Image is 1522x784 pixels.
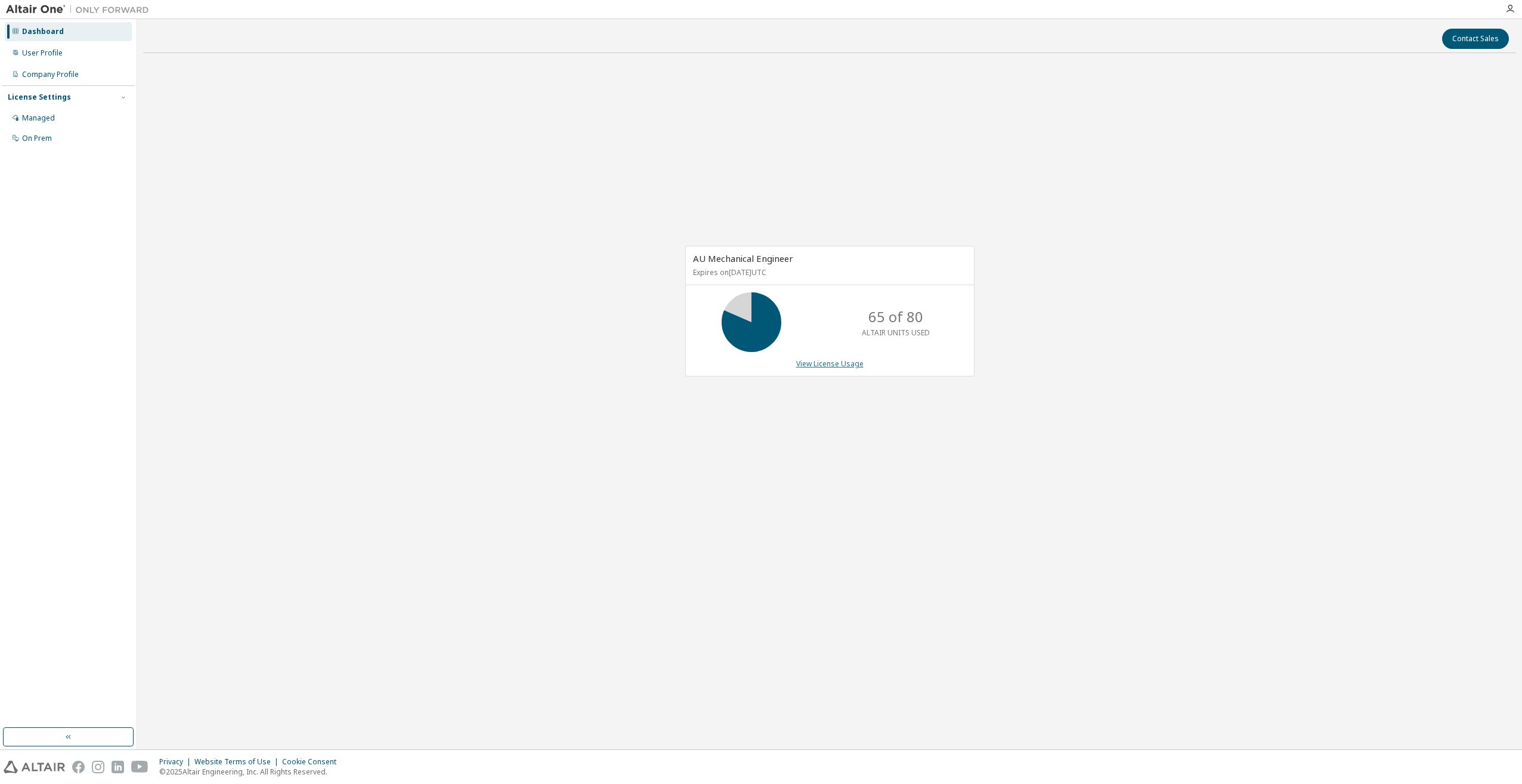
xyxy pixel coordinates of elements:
[693,252,793,264] span: AU Mechanical Engineer
[22,113,55,123] div: Managed
[8,92,71,102] div: License Settings
[112,761,124,773] img: linkedin.svg
[159,767,344,777] p: © 2025 Altair Engineering, Inc. All Rights Reserved.
[4,761,65,773] img: altair_logo.svg
[194,757,282,767] div: Website Terms of Use
[22,134,52,143] div: On Prem
[131,761,149,773] img: youtube.svg
[1442,29,1509,49] button: Contact Sales
[22,70,79,79] div: Company Profile
[72,761,85,773] img: facebook.svg
[22,48,63,58] div: User Profile
[92,761,104,773] img: instagram.svg
[159,757,194,767] div: Privacy
[22,27,64,36] div: Dashboard
[862,328,930,338] p: ALTAIR UNITS USED
[6,4,155,16] img: Altair One
[693,267,964,277] p: Expires on [DATE] UTC
[868,307,923,327] p: 65 of 80
[796,359,864,369] a: View License Usage
[282,757,344,767] div: Cookie Consent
